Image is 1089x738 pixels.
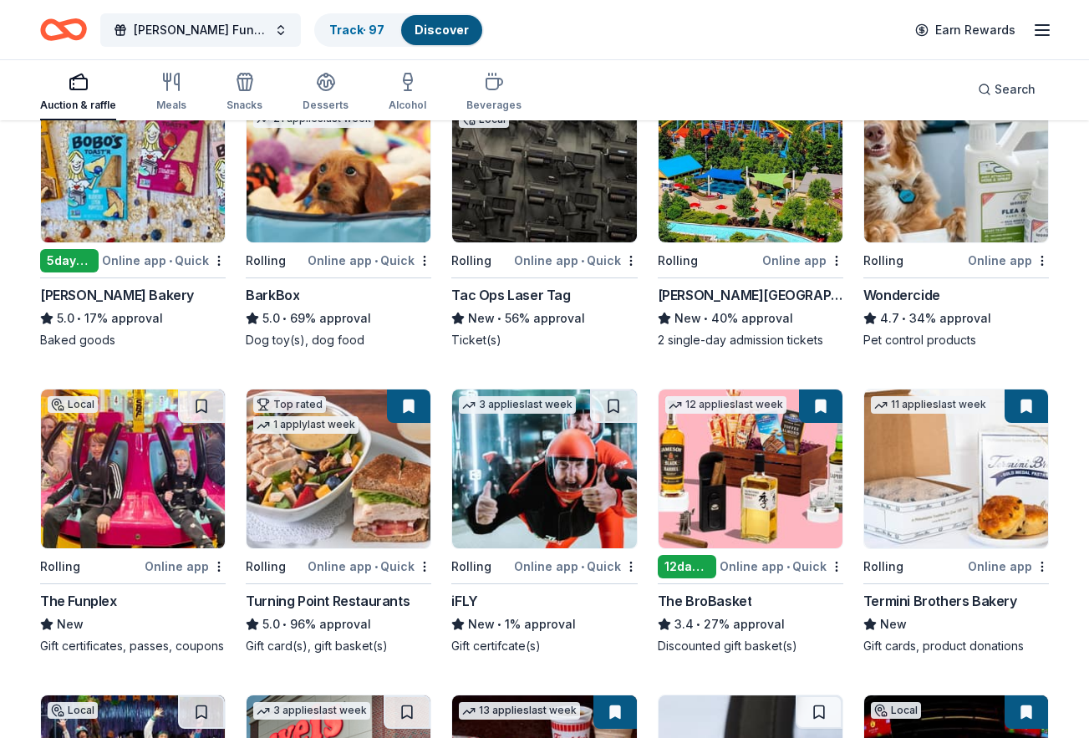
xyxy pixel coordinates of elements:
button: Snacks [226,65,262,120]
div: Online app Quick [514,250,638,271]
div: Rolling [658,251,698,271]
div: [PERSON_NAME] Bakery [40,285,194,305]
a: Image for Tac Ops Laser Tag1 applylast weekLocalRollingOnline app•QuickTac Ops Laser TagNew•56% a... [451,83,637,349]
button: Search [964,73,1049,106]
span: • [786,560,790,573]
div: Dog toy(s), dog food [246,332,431,349]
div: 56% approval [451,308,637,328]
div: Online app [145,556,226,577]
div: Online app Quick [720,556,843,577]
a: Home [40,10,87,49]
button: Beverages [466,65,522,120]
button: Desserts [303,65,349,120]
button: [PERSON_NAME] Fundraiser [100,13,301,47]
a: Track· 97 [329,23,384,37]
div: Discounted gift basket(s) [658,638,843,654]
div: Gift cards, product donations [863,638,1049,654]
span: New [674,308,701,328]
button: Auction & raffle [40,65,116,120]
div: iFLY [451,591,477,611]
div: Rolling [863,251,903,271]
div: [PERSON_NAME][GEOGRAPHIC_DATA] [658,285,843,305]
a: Discover [415,23,469,37]
div: Turning Point Restaurants [246,591,410,611]
button: Meals [156,65,186,120]
span: 5.0 [262,614,280,634]
img: Image for Turning Point Restaurants [247,389,430,548]
div: The Funplex [40,591,117,611]
a: Image for Turning Point RestaurantsTop rated1 applylast weekRollingOnline app•QuickTurning Point ... [246,389,431,654]
div: Online app Quick [102,250,226,271]
img: Image for iFLY [452,389,636,548]
div: Snacks [226,99,262,112]
div: Local [48,702,98,719]
div: Ticket(s) [451,332,637,349]
div: 69% approval [246,308,431,328]
span: New [880,614,907,634]
div: Pet control products [863,332,1049,349]
div: 96% approval [246,614,431,634]
div: 34% approval [863,308,1049,328]
div: 2 single-day admission tickets [658,332,843,349]
div: Baked goods [40,332,226,349]
div: 40% approval [658,308,843,328]
div: 12 applies last week [665,396,786,414]
div: Gift certifcate(s) [451,638,637,654]
img: Image for BarkBox [247,84,430,242]
span: • [704,312,708,325]
div: The BroBasket [658,591,752,611]
div: Desserts [303,99,349,112]
div: Beverages [466,99,522,112]
div: 11 applies last week [871,396,990,414]
span: • [283,618,288,631]
div: 27% approval [658,614,843,634]
a: Earn Rewards [905,15,1025,45]
span: • [696,618,700,631]
div: Rolling [863,557,903,577]
div: Online app Quick [308,556,431,577]
img: Image for Tac Ops Laser Tag [452,84,636,242]
div: Auction & raffle [40,99,116,112]
span: [PERSON_NAME] Fundraiser [134,20,267,40]
span: • [283,312,288,325]
span: 4.7 [880,308,899,328]
span: • [374,254,378,267]
div: Rolling [451,557,491,577]
div: Top rated [253,396,326,413]
div: Rolling [40,557,80,577]
div: Local [871,702,921,719]
div: 12 days left [658,555,716,578]
div: 17% approval [40,308,226,328]
div: Alcohol [389,99,426,112]
div: 3 applies last week [253,702,370,720]
img: Image for Wondercide [864,84,1048,242]
span: • [498,312,502,325]
span: New [468,614,495,634]
span: 5.0 [57,308,74,328]
span: • [581,254,584,267]
div: Wondercide [863,285,940,305]
div: 5 days left [40,249,99,272]
a: Image for Dorney Park & Wildwater KingdomRollingOnline app[PERSON_NAME][GEOGRAPHIC_DATA]New•40% a... [658,83,843,349]
div: Meals [156,99,186,112]
div: Rolling [246,557,286,577]
span: • [77,312,81,325]
span: • [169,254,172,267]
div: Online app [968,556,1049,577]
span: Search [995,79,1036,99]
img: Image for Termini Brothers Bakery [864,389,1048,548]
span: • [374,560,378,573]
div: Rolling [451,251,491,271]
a: Image for The FunplexLocalRollingOnline appThe FunplexNewGift certificates, passes, coupons [40,389,226,654]
img: Image for The BroBasket [659,389,842,548]
span: • [902,312,906,325]
span: 5.0 [262,308,280,328]
div: 1 apply last week [253,416,359,434]
span: • [498,618,502,631]
span: • [581,560,584,573]
img: Image for Bobo's Bakery [41,84,225,242]
div: Local [48,396,98,413]
span: New [468,308,495,328]
div: Tac Ops Laser Tag [451,285,570,305]
div: Online app [762,250,843,271]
